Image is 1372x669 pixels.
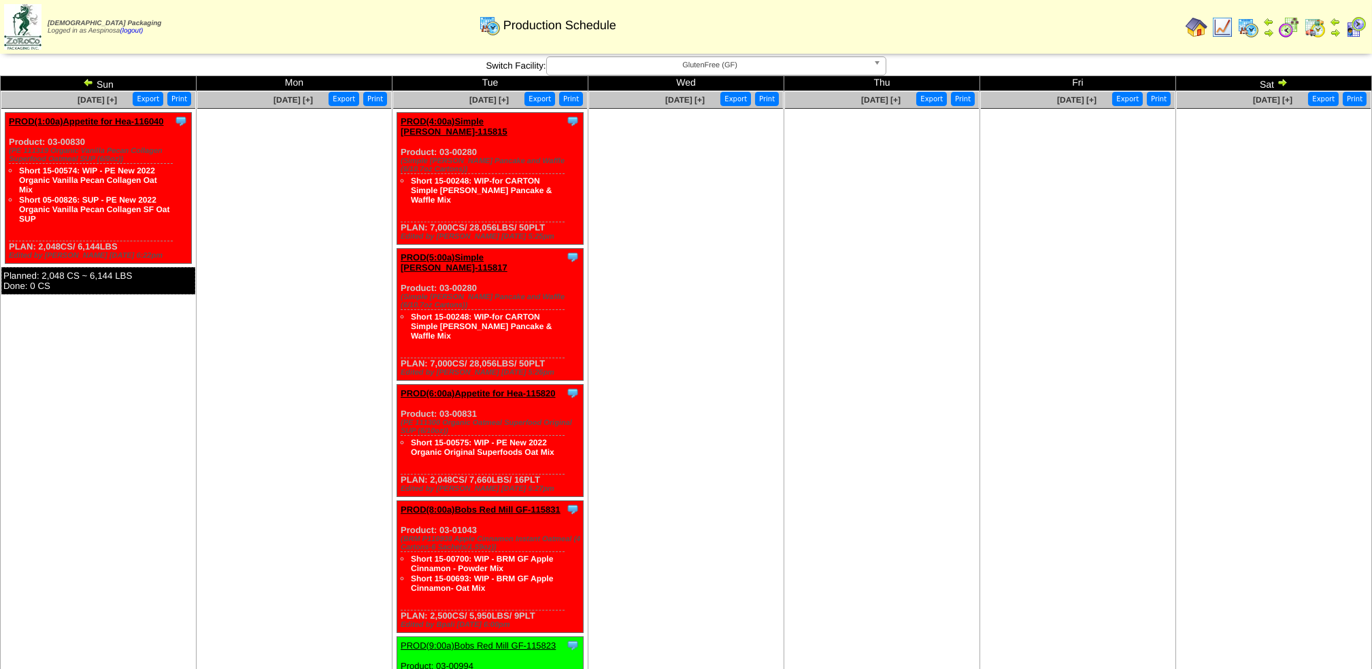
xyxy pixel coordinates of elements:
a: PROD(1:00a)Appetite for Hea-116040 [9,116,164,126]
a: Short 15-00574: WIP - PE New 2022 Organic Vanilla Pecan Collagen Oat Mix [19,166,157,194]
div: Planned: 2,048 CS ~ 6,144 LBS Done: 0 CS [1,267,195,294]
img: arrowright.gif [1277,77,1288,88]
img: arrowleft.gif [1330,16,1341,27]
div: Product: 03-00280 PLAN: 7,000CS / 28,056LBS / 50PLT [397,113,584,245]
td: Mon [197,76,392,91]
a: Short 15-00575: WIP - PE New 2022 Organic Original Superfoods Oat Mix [411,438,554,457]
img: calendarblend.gif [1278,16,1300,38]
a: Short 15-00693: WIP - BRM GF Apple Cinnamon- Oat Mix [411,574,553,593]
div: (BRM P110938 Apple Cinnamon Instant Oatmeal (4 Cartons-6 Sachets/1.59oz)) [401,535,583,551]
span: Production Schedule [503,18,616,33]
div: Product: 03-00831 PLAN: 2,048CS / 7,660LBS / 16PLT [397,385,584,497]
div: Product: 03-01043 PLAN: 2,500CS / 5,950LBS / 9PLT [397,501,584,633]
img: arrowright.gif [1263,27,1274,38]
a: PROD(9:00a)Bobs Red Mill GF-115823 [401,640,556,651]
a: [DATE] [+] [665,95,705,105]
button: Export [1112,92,1143,106]
a: PROD(6:00a)Appetite for Hea-115820 [401,388,556,398]
a: [DATE] [+] [1253,95,1292,105]
td: Fri [980,76,1176,91]
img: arrowleft.gif [1263,16,1274,27]
a: Short 15-00700: WIP - BRM GF Apple Cinnamon - Powder Mix [411,554,553,573]
img: Tooltip [566,114,580,128]
button: Export [133,92,163,106]
div: (PE 111300 Organic Oatmeal Superfood Original SUP (6/10oz)) [401,419,583,435]
a: Short 15-00248: WIP-for CARTON Simple [PERSON_NAME] Pancake & Waffle Mix [411,312,552,341]
button: Print [363,92,387,106]
button: Export [720,92,751,106]
a: [DATE] [+] [861,95,901,105]
img: Tooltip [174,114,188,128]
td: Sat [1176,76,1372,91]
img: calendarinout.gif [1304,16,1326,38]
a: Short 15-00248: WIP-for CARTON Simple [PERSON_NAME] Pancake & Waffle Mix [411,176,552,205]
div: Product: 03-00830 PLAN: 2,048CS / 6,144LBS [5,113,192,264]
button: Print [951,92,975,106]
button: Export [916,92,947,106]
a: PROD(5:00a)Simple [PERSON_NAME]-115817 [401,252,507,273]
div: Edited by [PERSON_NAME] [DATE] 5:25pm [401,233,583,241]
img: zoroco-logo-small.webp [4,4,41,50]
button: Print [1147,92,1171,106]
td: Thu [784,76,980,91]
a: [DATE] [+] [469,95,509,105]
img: Tooltip [566,502,580,516]
div: Edited by Bpali [DATE] 6:00pm [401,621,583,629]
div: Product: 03-00280 PLAN: 7,000CS / 28,056LBS / 50PLT [397,249,584,381]
button: Print [559,92,583,106]
a: PROD(4:00a)Simple [PERSON_NAME]-115815 [401,116,507,137]
a: [DATE] [+] [78,95,117,105]
a: (logout) [120,27,143,35]
img: calendarprod.gif [1237,16,1259,38]
a: PROD(8:00a)Bobs Red Mill GF-115831 [401,504,560,515]
div: Edited by [PERSON_NAME] [DATE] 5:27pm [401,485,583,493]
td: Tue [392,76,588,91]
a: [DATE] [+] [1057,95,1097,105]
td: Wed [588,76,784,91]
span: [DEMOGRAPHIC_DATA] Packaging [48,20,161,27]
img: Tooltip [566,250,580,264]
button: Print [755,92,779,106]
div: Edited by [PERSON_NAME] [DATE] 5:26pm [401,368,583,377]
button: Print [1343,92,1367,106]
td: Sun [1,76,197,91]
a: Short 05-00826: SUP - PE New 2022 Organic Vanilla Pecan Collagen SF Oat SUP [19,195,169,224]
div: Edited by [PERSON_NAME] [DATE] 6:22pm [9,252,191,260]
img: line_graph.gif [1211,16,1233,38]
img: home.gif [1186,16,1207,38]
img: calendarcustomer.gif [1345,16,1367,38]
button: Print [167,92,191,106]
img: calendarprod.gif [479,14,501,36]
img: Tooltip [566,386,580,400]
div: (PE 111319 Organic Vanilla Pecan Collagen Superfood Oatmeal SUP (6/8oz)) [9,147,191,163]
img: arrowright.gif [1330,27,1341,38]
button: Export [524,92,555,106]
img: arrowleft.gif [83,77,94,88]
div: (Simple [PERSON_NAME] Pancake and Waffle (6/10.7oz Cartons)) [401,293,583,309]
button: Export [1308,92,1339,106]
img: Tooltip [566,638,580,652]
button: Export [329,92,359,106]
a: [DATE] [+] [273,95,313,105]
span: GlutenFree (GF) [552,57,868,73]
div: (Simple [PERSON_NAME] Pancake and Waffle (6/10.7oz Cartons)) [401,157,583,173]
span: Logged in as Aespinosa [48,20,161,35]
